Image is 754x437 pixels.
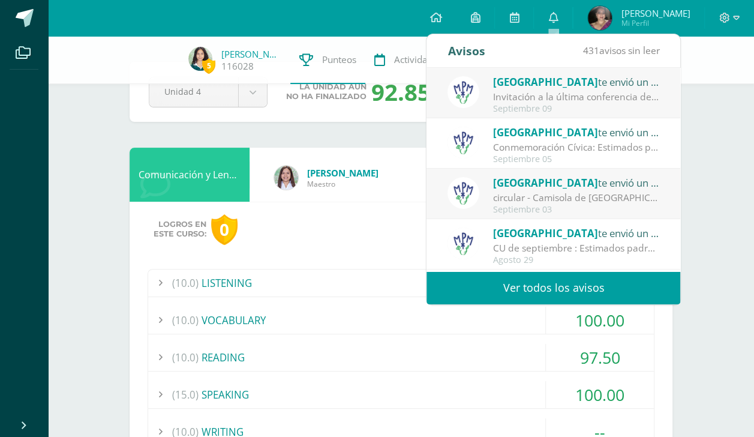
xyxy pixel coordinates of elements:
[493,124,660,140] div: te envió un aviso
[274,166,298,190] img: acecb51a315cac2de2e3deefdb732c9f.png
[188,47,212,71] img: 630113e3c11eaf4d2372eacf1d972cf3.png
[221,48,281,60] a: [PERSON_NAME]
[148,270,654,297] div: LISTENING
[493,255,660,265] div: Agosto 29
[154,220,206,239] span: Logros en este curso:
[493,75,598,89] span: [GEOGRAPHIC_DATA]
[447,228,479,259] img: a3978fa95217fc78923840df5a445bcb.png
[322,53,356,66] span: Punteos
[447,177,479,209] img: a3978fa95217fc78923840df5a445bcb.png
[148,381,654,408] div: SPEAKING
[493,154,660,164] div: Septiembre 05
[172,381,199,408] span: (15.0)
[582,44,599,57] span: 431
[426,271,680,304] a: Ver todos los avisos
[546,381,654,408] div: 100.00
[493,90,660,104] div: Invitación a la última conferencia del año: Estimados padres de familia: Con mucha alegría les in...
[493,226,598,240] span: [GEOGRAPHIC_DATA]
[546,344,654,371] div: 97.50
[211,214,238,245] div: 0
[307,167,378,179] span: [PERSON_NAME]
[493,225,660,241] div: te envió un aviso
[493,176,598,190] span: [GEOGRAPHIC_DATA]
[493,104,660,114] div: Septiembre 09
[588,6,612,30] img: 3a3c8100c5ad4521c7d5a241b3180da3.png
[286,82,367,101] span: La unidad aún no ha finalizado
[493,191,660,205] div: circular - Camisola de Guatemala: Estimados padres de familia: Compartimos con ustedes circular. ...
[221,60,254,73] a: 116028
[172,270,199,297] span: (10.0)
[172,344,199,371] span: (10.0)
[148,344,654,371] div: READING
[493,125,598,139] span: [GEOGRAPHIC_DATA]
[290,36,365,84] a: Punteos
[493,74,660,89] div: te envió un aviso
[307,179,378,189] span: Maestro
[149,77,267,107] a: Unidad 4
[172,307,199,334] span: (10.0)
[130,148,250,202] div: Comunicación y Lenguaje, Inglés
[164,77,223,106] span: Unidad 4
[447,34,485,67] div: Avisos
[202,58,215,73] span: 5
[447,76,479,108] img: a3978fa95217fc78923840df5a445bcb.png
[365,36,452,84] a: Actividades
[371,76,431,107] div: 92.85
[493,175,660,190] div: te envió un aviso
[493,140,660,154] div: Conmemoración Cívica: Estimados padres de familia: Compartimos con ustedes información de la Conm...
[546,307,654,334] div: 100.00
[447,127,479,158] img: a3978fa95217fc78923840df5a445bcb.png
[621,7,690,19] span: [PERSON_NAME]
[621,18,690,28] span: Mi Perfil
[493,241,660,255] div: CU de septiembre : Estimados padres de familia: Les compartimos el CU del mes de septiembre. ¡Fel...
[493,205,660,215] div: Septiembre 03
[148,307,654,334] div: VOCABULARY
[394,53,443,66] span: Actividades
[582,44,659,57] span: avisos sin leer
